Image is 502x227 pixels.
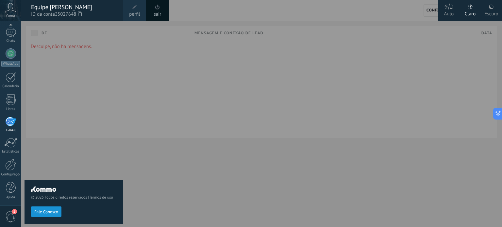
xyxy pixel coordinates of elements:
div: Estatísticas [1,150,20,154]
div: WhatsApp [1,61,20,67]
span: © 2025 Todos direitos reservados | [31,195,117,200]
span: perfil [129,11,140,18]
span: 35027648 [55,11,82,18]
span: Fale Conosco [34,210,58,214]
div: E-mail [1,128,20,133]
div: Calendário [1,84,20,89]
a: sair [154,11,161,18]
div: Configurações [1,172,20,177]
span: 1 [12,209,17,214]
a: Termos de uso [89,195,113,200]
div: Ajuda [1,195,20,200]
button: Fale Conosco [31,206,61,217]
div: Auto [444,4,454,21]
div: Chats [1,39,20,43]
span: Conta [6,14,15,18]
div: Claro [465,4,476,21]
div: Equipe [PERSON_NAME] [31,4,117,11]
div: Listas [1,107,20,111]
span: ID da conta [31,11,117,18]
a: Fale Conosco [31,209,61,214]
div: Escuro [484,4,498,21]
